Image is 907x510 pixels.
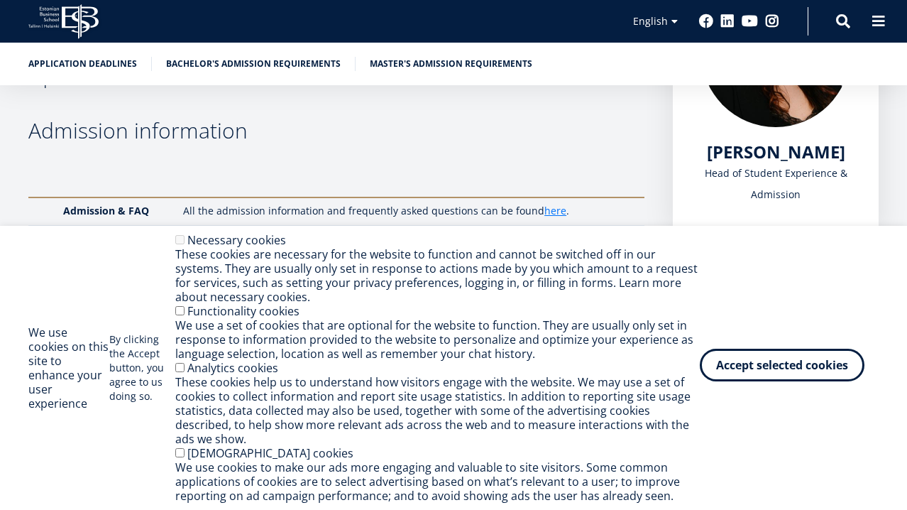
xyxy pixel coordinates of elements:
[707,141,845,163] a: [PERSON_NAME]
[28,57,137,71] a: Application deadlines
[63,204,149,217] strong: Admission & FAQ
[187,445,353,461] label: [DEMOGRAPHIC_DATA] cookies
[175,375,700,446] div: These cookies help us to understand how visitors engage with the website. We may use a set of coo...
[700,349,864,381] button: Accept selected cookies
[742,14,758,28] a: Youtube
[166,57,341,71] a: Bachelor's admission requirements
[175,247,700,304] div: These cookies are necessary for the website to function and cannot be switched off in our systems...
[701,163,850,205] div: Head of Student Experience & Admission
[187,303,299,319] label: Functionality cookies
[28,325,109,411] h2: We use cookies on this site to enhance your user experience
[187,360,278,376] label: Analytics cookies
[720,14,735,28] a: Linkedin
[187,232,286,248] label: Necessary cookies
[544,204,566,218] a: here
[176,197,644,226] td: All the admission information and frequently asked questions can be found .
[175,318,700,361] div: We use a set of cookies that are optional for the website to function. They are usually only set ...
[707,140,845,163] span: [PERSON_NAME]
[699,14,713,28] a: Facebook
[370,57,532,71] a: Master's admission requirements
[175,460,700,503] div: We use cookies to make our ads more engaging and valuable to site visitors. Some common applicati...
[28,120,644,141] h3: Admission information
[765,14,779,28] a: Instagram
[109,332,175,403] p: By clicking the Accept button, you agree to us doing so.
